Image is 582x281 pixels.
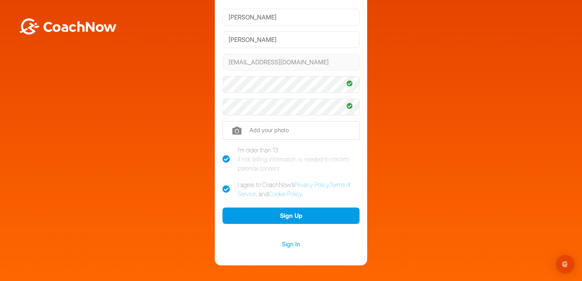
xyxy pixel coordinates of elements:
div: Open Intercom Messenger [556,255,574,273]
img: BwLJSsUCoWCh5upNqxVrqldRgqLPVwmV24tXu5FoVAoFEpwwqQ3VIfuoInZCoVCoTD4vwADAC3ZFMkVEQFDAAAAAElFTkSuQmCC [18,18,117,35]
input: First Name [222,9,360,26]
a: Sign In [222,239,360,249]
input: Email [222,54,360,70]
button: Sign Up [222,208,360,224]
div: I'm older than 13 [238,145,360,173]
label: I agree to CoachNow's , , and . [222,180,360,198]
a: Cookie Policy [269,190,302,198]
input: Last Name [222,31,360,48]
a: Privacy Policy [294,181,329,188]
a: Terms of Service [238,181,351,198]
div: If not, billing information is needed to confirm parental consent. [238,155,360,173]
